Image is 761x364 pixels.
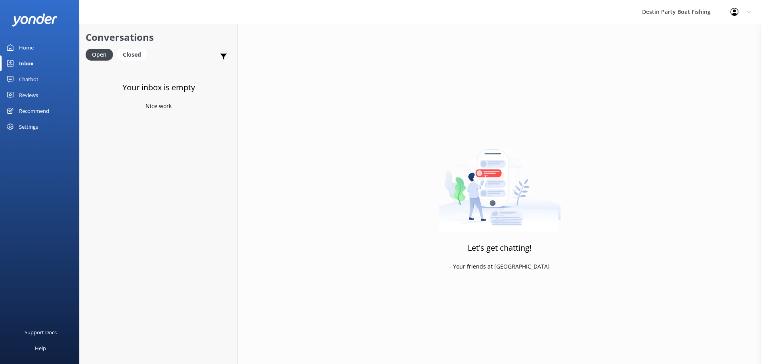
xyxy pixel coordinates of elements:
[19,119,38,135] div: Settings
[438,133,561,232] img: artwork of a man stealing a conversation from at giant smartphone
[468,242,532,254] h3: Let's get chatting!
[19,55,34,71] div: Inbox
[25,324,57,340] div: Support Docs
[86,50,117,59] a: Open
[19,40,34,55] div: Home
[19,103,49,119] div: Recommend
[117,50,151,59] a: Closed
[12,13,57,27] img: yonder-white-logo.png
[86,49,113,61] div: Open
[19,87,38,103] div: Reviews
[117,49,147,61] div: Closed
[145,102,172,111] p: Nice work
[35,340,46,356] div: Help
[19,71,38,87] div: Chatbot
[86,30,231,45] h2: Conversations
[122,81,195,94] h3: Your inbox is empty
[449,262,550,271] p: - Your friends at [GEOGRAPHIC_DATA]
